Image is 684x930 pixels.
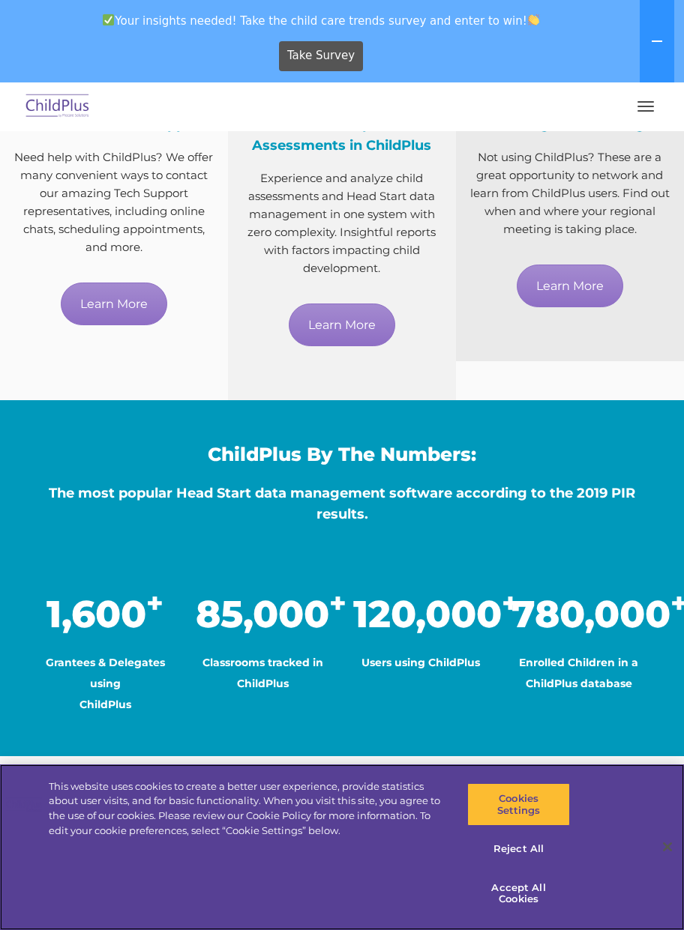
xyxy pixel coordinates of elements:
button: Reject All [467,833,570,865]
sup: + [329,586,346,620]
button: Cookies Settings [467,783,570,826]
button: Accept All Cookies [467,872,570,915]
span: Take Survey [287,43,355,69]
span: Classrooms tracked in ChildPlus [202,656,323,690]
span: ChildPlus [79,698,131,711]
a: Learn More [289,304,395,346]
span: The most popular Head Start data management software according to the 2019 PIR results. [49,485,635,522]
button: Close [651,830,684,863]
span: ChildPlus By The Numbers: [208,443,476,465]
span: 1,600 [46,591,163,637]
span: 85,000 [196,591,346,637]
span: Your insights needed! Take the child care trends survey and enter to win! [6,6,637,35]
img: ✅ [103,14,114,25]
p: Experience and analyze child assessments and Head Start data management in one system with zero c... [239,169,445,277]
p: Not using ChildPlus? These are a great opportunity to network and learn from ChildPlus users. Fin... [467,148,673,238]
p: Need help with ChildPlus? We offer many convenient ways to contact our amazing Tech Support repre... [11,148,217,256]
span: 120,000 [353,591,519,637]
div: This website uses cookies to create a better user experience, provide statistics about user visit... [49,779,447,838]
span: Grantees & Delegates using [46,656,165,690]
a: Learn More [61,283,167,325]
img: ChildPlus by Procare Solutions [22,89,93,124]
sup: + [146,586,163,620]
span: Users using ChildPlus [361,656,480,669]
img: 👏 [528,14,539,25]
a: Take Survey [279,41,364,71]
a: Learn More [517,265,623,307]
span: Enrolled Children in a ChildPlus database [519,656,638,690]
